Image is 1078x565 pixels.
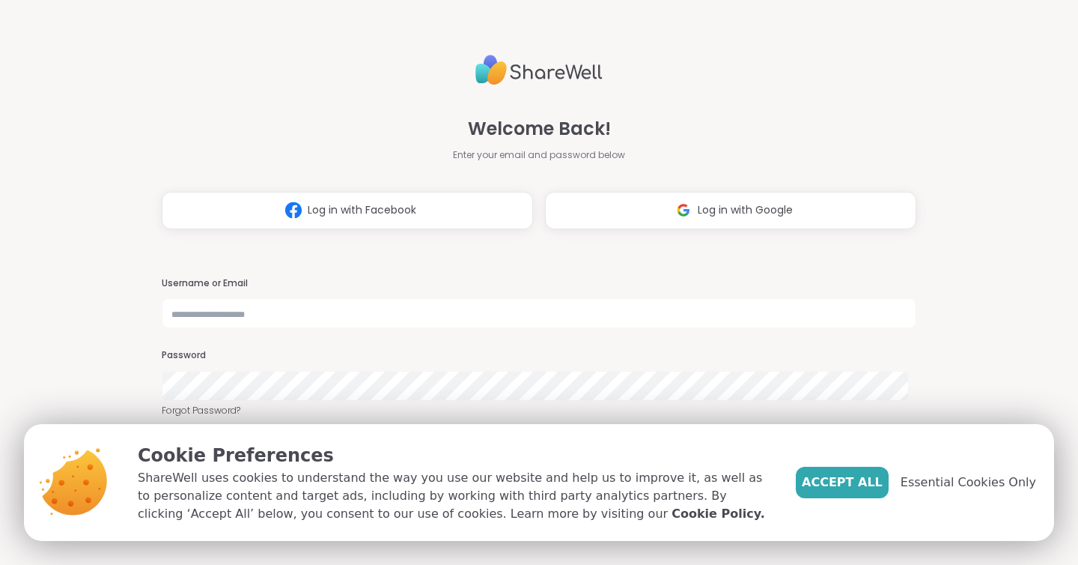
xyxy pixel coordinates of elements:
button: Accept All [796,467,889,498]
button: Log in with Google [545,192,916,229]
p: Cookie Preferences [138,442,772,469]
img: ShareWell Logomark [669,196,698,224]
span: Welcome Back! [468,115,611,142]
span: Log in with Google [698,202,793,218]
a: Forgot Password? [162,404,916,417]
span: Enter your email and password below [453,148,625,162]
img: ShareWell Logo [475,49,603,91]
a: Cookie Policy. [672,505,764,523]
img: ShareWell Logomark [279,196,308,224]
p: ShareWell uses cookies to understand the way you use our website and help us to improve it, as we... [138,469,772,523]
button: Log in with Facebook [162,192,533,229]
h3: Username or Email [162,277,916,290]
h3: Password [162,349,916,362]
span: Log in with Facebook [308,202,416,218]
span: Essential Cookies Only [901,474,1036,492]
span: Accept All [802,474,883,492]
